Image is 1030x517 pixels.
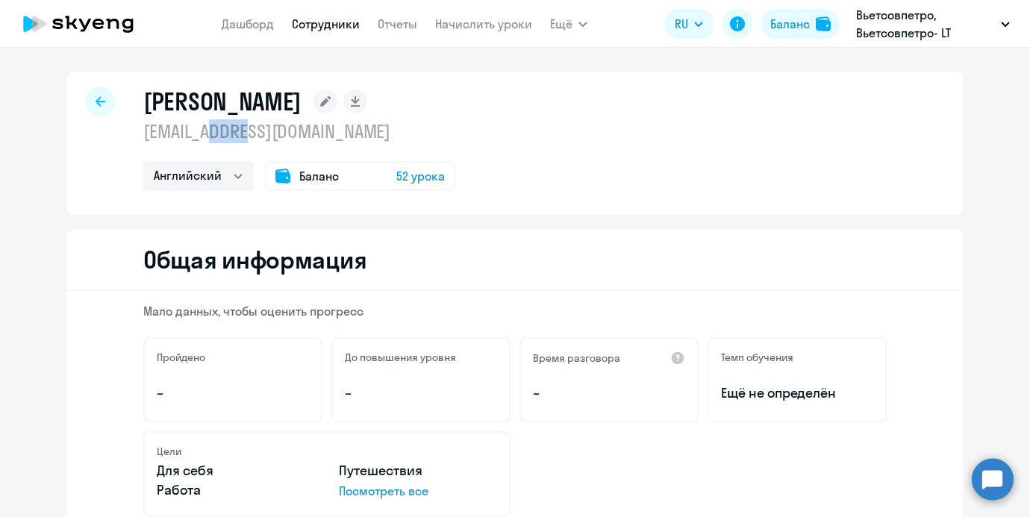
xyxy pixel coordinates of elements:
[770,15,810,33] div: Баланс
[157,461,315,480] p: Для себя
[292,16,360,31] a: Сотрудники
[157,351,205,364] h5: Пройдено
[345,383,497,403] p: –
[378,16,417,31] a: Отчеты
[550,9,587,39] button: Ещё
[345,351,456,364] h5: До повышения уровня
[222,16,274,31] a: Дашборд
[721,351,793,364] h5: Темп обучения
[435,16,532,31] a: Начислить уроки
[339,461,497,480] p: Путешествия
[721,383,873,403] span: Ещё не определён
[849,6,1017,42] button: Вьетсовпетро, Вьетсовпетро- LT постоплата 80/20
[664,9,714,39] button: RU
[299,167,339,185] span: Баланс
[550,15,572,33] span: Ещё
[157,445,181,458] h5: Цели
[339,482,497,500] p: Посмотреть все
[143,245,366,275] h2: Общая информация
[143,303,887,319] p: Мало данных, чтобы оценить прогресс
[856,6,995,42] p: Вьетсовпетро, Вьетсовпетро- LT постоплата 80/20
[675,15,688,33] span: RU
[533,383,685,403] p: –
[143,119,455,143] p: [EMAIL_ADDRESS][DOMAIN_NAME]
[533,351,620,365] h5: Время разговора
[816,16,831,31] img: balance
[157,480,315,500] p: Работа
[143,87,302,116] h1: [PERSON_NAME]
[396,167,445,185] span: 52 урока
[761,9,840,39] button: Балансbalance
[157,383,309,403] p: –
